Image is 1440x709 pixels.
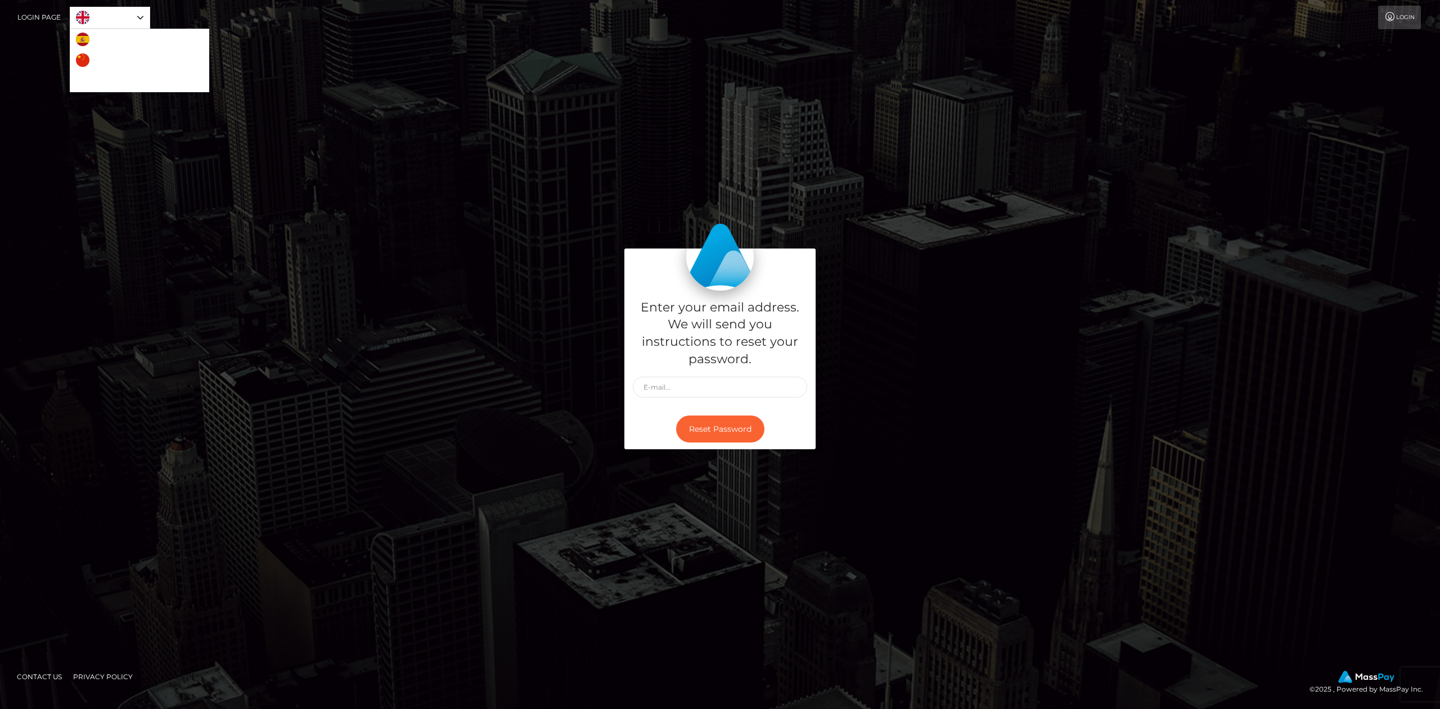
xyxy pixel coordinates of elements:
a: Login [1378,6,1421,29]
div: © 2025 , Powered by MassPay Inc. [1309,671,1432,696]
a: Login Page [17,6,61,29]
a: Contact Us [12,668,66,685]
a: English [70,7,150,28]
div: Language [70,7,150,29]
img: MassPay [1338,671,1394,683]
a: Português ([GEOGRAPHIC_DATA]) [70,71,209,92]
a: Español [70,29,133,50]
input: E-mail... [633,377,807,398]
img: MassPay Login [686,223,754,291]
aside: Language selected: English [70,7,150,29]
a: 中文 (简体) [70,50,139,71]
button: Reset Password [676,416,764,443]
a: Privacy Policy [69,668,137,685]
h5: Enter your email address. We will send you instructions to reset your password. [633,299,807,368]
ul: Language list [70,29,209,92]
